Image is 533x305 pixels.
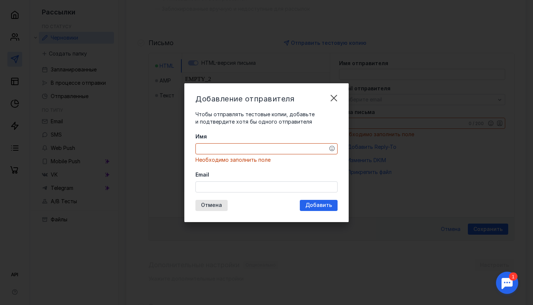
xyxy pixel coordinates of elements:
span: Добавление отправителя [195,94,294,103]
div: Необходимо заполнить поле [195,156,338,164]
button: Добавить [300,200,338,211]
div: 1 [17,4,25,13]
span: Имя [195,133,207,140]
span: Чтобы отправлять тестовые копии, добавьте и подтвердите хотя бы одного отправителя [195,111,315,125]
span: Добавить [305,202,332,208]
button: Отмена [195,200,228,211]
span: Отмена [201,202,222,208]
span: Email [195,171,209,178]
